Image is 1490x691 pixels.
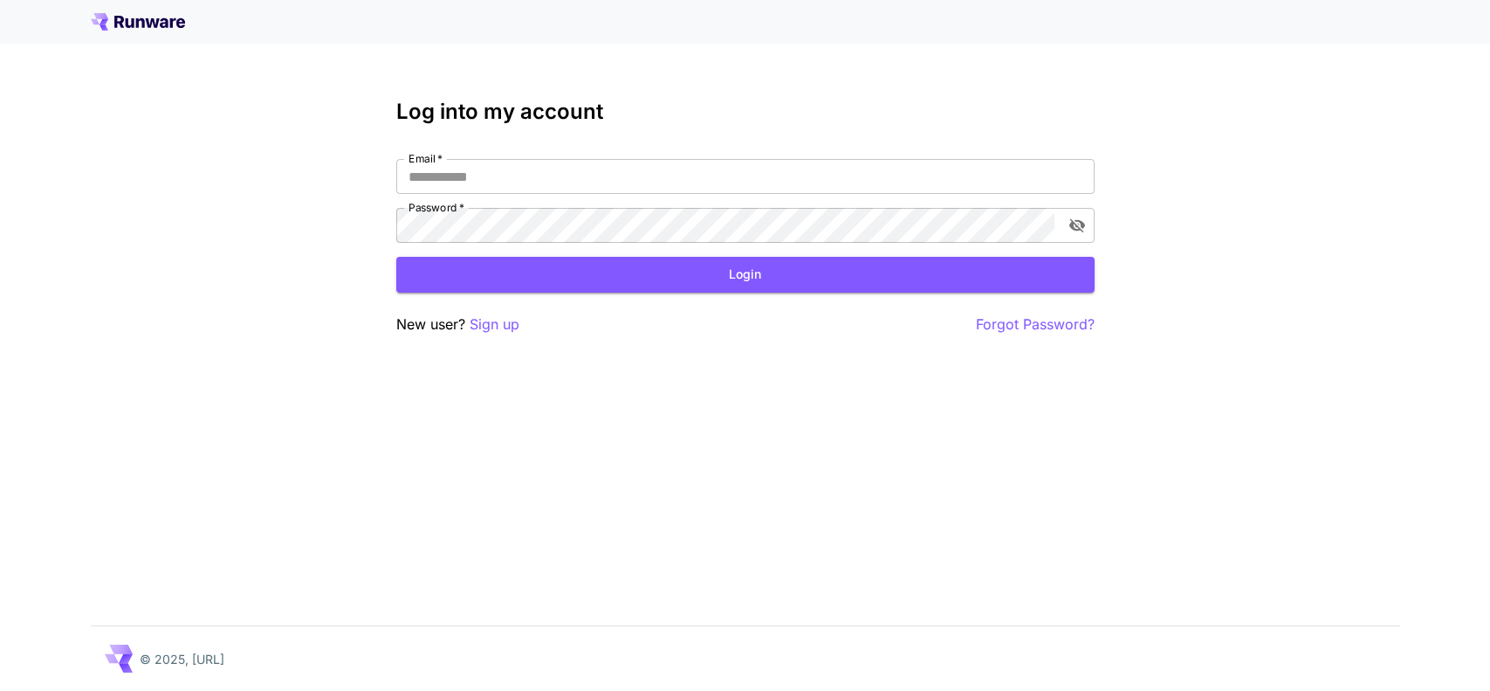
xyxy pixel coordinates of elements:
button: toggle password visibility [1061,210,1093,241]
button: Sign up [470,314,519,335]
h3: Log into my account [396,100,1095,124]
button: Forgot Password? [976,314,1095,335]
button: Login [396,257,1095,293]
label: Password [409,200,464,215]
label: Email [409,151,443,166]
p: © 2025, [URL] [140,650,224,668]
p: New user? [396,314,519,335]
